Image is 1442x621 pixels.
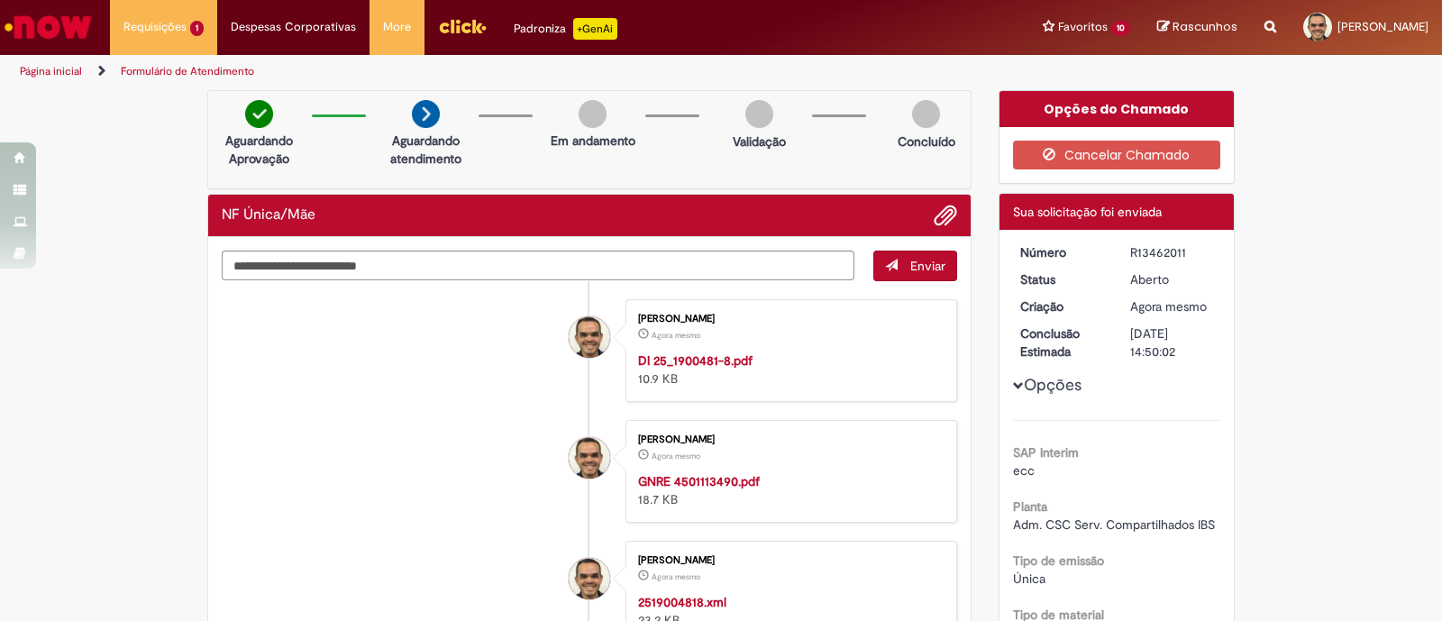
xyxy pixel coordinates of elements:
[579,100,607,128] img: img-circle-grey.png
[652,330,700,341] span: Agora mesmo
[1013,553,1104,569] b: Tipo de emissão
[1130,270,1214,288] div: Aberto
[20,64,82,78] a: Página inicial
[569,316,610,358] div: Paulo Henrique Ferreira
[123,18,187,36] span: Requisições
[1013,444,1079,461] b: SAP Interim
[551,132,635,150] p: Em andamento
[910,258,945,274] span: Enviar
[652,571,700,582] span: Agora mesmo
[638,314,938,324] div: [PERSON_NAME]
[638,352,938,388] div: 10.9 KB
[898,132,955,151] p: Concluído
[638,472,938,508] div: 18.7 KB
[1013,516,1215,533] span: Adm. CSC Serv. Compartilhados IBS
[745,100,773,128] img: img-circle-grey.png
[638,352,753,369] a: DI 25_1900481-8.pdf
[1007,324,1118,361] dt: Conclusão Estimada
[222,207,315,224] h2: NF Única/Mãe Histórico de tíquete
[1130,298,1207,315] span: Agora mesmo
[1157,19,1237,36] a: Rascunhos
[1007,270,1118,288] dt: Status
[569,558,610,599] div: Paulo Henrique Ferreira
[1007,297,1118,315] dt: Criação
[1130,297,1214,315] div: 29/08/2025 11:49:59
[1130,324,1214,361] div: [DATE] 14:50:02
[1013,204,1162,220] span: Sua solicitação foi enviada
[638,434,938,445] div: [PERSON_NAME]
[1111,21,1130,36] span: 10
[215,132,303,168] p: Aguardando Aprovação
[1013,462,1035,479] span: ecc
[912,100,940,128] img: img-circle-grey.png
[514,18,617,40] div: Padroniza
[1013,498,1047,515] b: Planta
[638,473,760,489] a: GNRE 4501113490.pdf
[1007,243,1118,261] dt: Número
[2,9,95,45] img: ServiceNow
[121,64,254,78] a: Formulário de Atendimento
[733,132,786,151] p: Validação
[1173,18,1237,35] span: Rascunhos
[638,594,726,610] a: 2519004818.xml
[873,251,957,281] button: Enviar
[573,18,617,40] p: +GenAi
[1130,243,1214,261] div: R13462011
[999,91,1235,127] div: Opções do Chamado
[1058,18,1108,36] span: Favoritos
[652,451,700,461] time: 29/08/2025 11:49:42
[652,330,700,341] time: 29/08/2025 11:49:52
[383,18,411,36] span: More
[1013,571,1045,587] span: Única
[222,251,854,281] textarea: Digite sua mensagem aqui...
[412,100,440,128] img: arrow-next.png
[1337,19,1428,34] span: [PERSON_NAME]
[14,55,948,88] ul: Trilhas de página
[1013,141,1221,169] button: Cancelar Chamado
[569,437,610,479] div: Paulo Henrique Ferreira
[438,13,487,40] img: click_logo_yellow_360x200.png
[652,571,700,582] time: 29/08/2025 11:49:27
[231,18,356,36] span: Despesas Corporativas
[245,100,273,128] img: check-circle-green.png
[652,451,700,461] span: Agora mesmo
[638,555,938,566] div: [PERSON_NAME]
[934,204,957,227] button: Adicionar anexos
[382,132,470,168] p: Aguardando atendimento
[190,21,204,36] span: 1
